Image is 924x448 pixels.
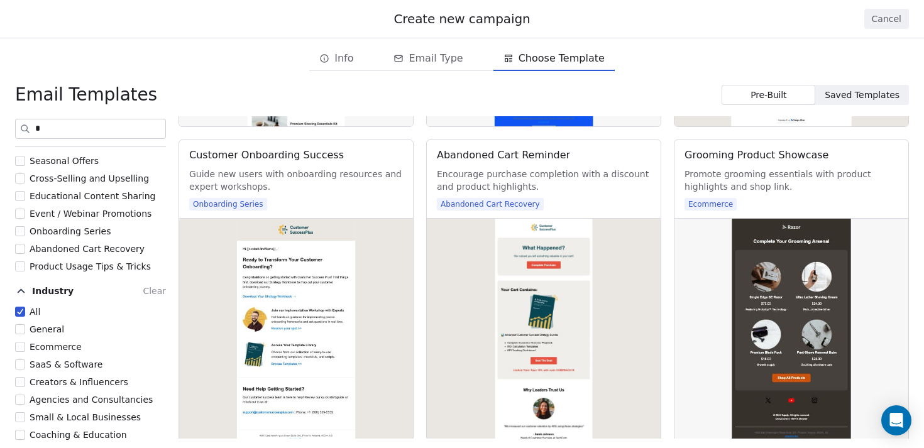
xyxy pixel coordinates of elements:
button: Clear [143,283,166,298]
span: Ecommerce [685,198,737,210]
button: General [15,323,25,336]
span: Abandoned Cart Recovery [437,198,544,210]
div: Abandoned Cart Reminder [437,148,570,163]
button: Onboarding Series [15,225,25,238]
span: Info [334,51,353,66]
span: Onboarding Series [189,198,267,210]
span: Product Usage Tips & Tricks [30,261,151,271]
span: Email Templates [15,84,157,106]
span: Saved Templates [825,89,899,102]
span: Abandoned Cart Recovery [30,244,145,254]
span: Industry [32,285,74,297]
span: Agencies and Consultancies [30,395,153,405]
span: All [30,307,40,317]
button: Small & Local Businesses [15,411,25,423]
div: email creation steps [309,46,615,71]
span: Cross-Selling and Upselling [30,173,149,183]
span: Onboarding Series [30,226,111,236]
button: Agencies and Consultancies [15,393,25,406]
button: Cross-Selling and Upselling [15,172,25,185]
span: Event / Webinar Promotions [30,209,151,219]
button: Cancel [864,9,909,29]
span: Choose Template [519,51,605,66]
button: Event / Webinar Promotions [15,207,25,220]
div: Open Intercom Messenger [881,405,911,435]
button: Seasonal Offers [15,155,25,167]
span: Educational Content Sharing [30,191,156,201]
button: IndustryClear [15,280,166,305]
span: Creators & Influencers [30,377,128,387]
span: Email Type [409,51,463,66]
span: Ecommerce [30,342,82,352]
button: Product Usage Tips & Tricks [15,260,25,273]
span: Promote grooming essentials with product highlights and shop link. [685,168,898,193]
button: All [15,305,25,318]
button: Coaching & Education [15,429,25,441]
div: IndustryClear [15,305,166,441]
div: Customer Onboarding Success [189,148,344,163]
span: SaaS & Software [30,359,102,369]
span: Clear [143,286,166,296]
span: Coaching & Education [30,430,127,440]
span: General [30,324,64,334]
span: Seasonal Offers [30,156,99,166]
button: Creators & Influencers [15,376,25,388]
button: Ecommerce [15,341,25,353]
button: SaaS & Software [15,358,25,371]
div: Create new campaign [15,10,909,28]
button: Educational Content Sharing [15,190,25,202]
span: Guide new users with onboarding resources and expert workshops. [189,168,403,193]
span: Encourage purchase completion with a discount and product highlights. [437,168,651,193]
div: Grooming Product Showcase [685,148,828,163]
span: Small & Local Businesses [30,412,141,422]
button: Abandoned Cart Recovery [15,243,25,255]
